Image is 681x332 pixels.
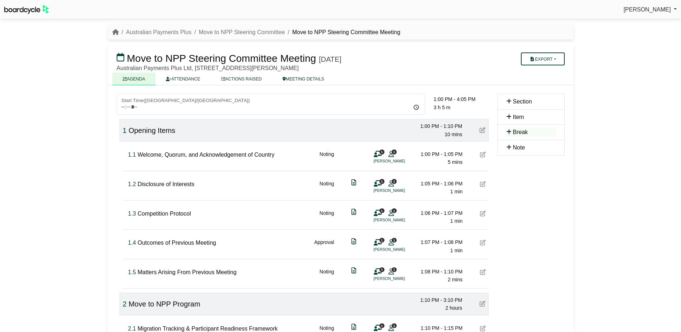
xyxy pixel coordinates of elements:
div: 1:10 PM - 1:15 PM [412,324,463,332]
div: Noting [319,180,334,196]
span: 1 [379,179,384,184]
span: Click to fine tune number [123,300,127,308]
div: 1:10 PM - 3:10 PM [412,296,462,304]
span: 1 [379,323,384,328]
span: Section [513,98,532,105]
a: Australian Payments Plus [126,29,191,35]
a: ATTENDANCE [155,73,210,85]
span: Disclosure of Interests [137,181,194,187]
span: Click to fine tune number [128,269,136,275]
span: Move to NPP Steering Committee Meeting [127,53,316,64]
a: MEETING DETAILS [272,73,335,85]
img: BoardcycleBlackGreen-aaafeed430059cb809a45853b8cf6d952af9d84e6e89e1f1685b34bfd5cb7d64.svg [4,5,49,14]
span: Click to fine tune number [123,126,127,134]
span: 1 [392,179,397,184]
div: 1:05 PM - 1:06 PM [412,180,463,188]
span: 2 mins [448,277,462,282]
div: 1:00 PM - 1:10 PM [412,122,462,130]
div: Noting [319,209,334,225]
span: Australian Payments Plus Ltd, [STREET_ADDRESS][PERSON_NAME] [117,65,299,71]
span: 10 mins [444,132,462,137]
a: AGENDA [112,73,156,85]
div: 1:08 PM - 1:10 PM [412,268,463,276]
div: 1:07 PM - 1:08 PM [412,238,463,246]
span: Click to fine tune number [128,326,136,332]
li: [PERSON_NAME] [374,158,428,164]
span: 1 [392,238,397,243]
span: 1 min [450,248,462,253]
span: Outcomes of Previous Meeting [137,240,216,246]
li: [PERSON_NAME] [374,246,428,253]
li: [PERSON_NAME] [374,217,428,223]
span: Competition Protocol [137,211,191,217]
span: Click to fine tune number [128,152,136,158]
div: 1:00 PM - 4:05 PM [434,95,489,103]
div: Approval [314,238,334,254]
span: Note [513,144,525,151]
span: Welcome, Quorum, and Acknowledgement of Country [137,152,274,158]
span: [PERSON_NAME] [624,6,671,13]
span: 1 [392,208,397,213]
span: Move to NPP Program [129,300,200,308]
span: 1 [392,149,397,154]
span: 1 [379,267,384,272]
span: 1 min [450,218,462,224]
span: 1 min [450,189,462,194]
li: Move to NPP Steering Committee Meeting [285,28,401,37]
span: Click to fine tune number [128,181,136,187]
a: Move to NPP Steering Committee [199,29,285,35]
span: Click to fine tune number [128,240,136,246]
button: Export [521,52,564,65]
span: 1 [392,323,397,328]
div: 1:06 PM - 1:07 PM [412,209,463,217]
span: Opening Items [129,126,175,134]
span: Migration Tracking & Participant Readiness Framework [137,326,277,332]
span: Click to fine tune number [128,211,136,217]
span: Item [513,114,524,120]
span: 1 [392,267,397,272]
span: 5 mins [448,159,462,165]
div: Noting [319,150,334,166]
li: [PERSON_NAME] [374,188,428,194]
span: Break [513,129,528,135]
span: 1 [379,208,384,213]
span: 3 h 5 m [434,105,451,110]
span: 2 hours [446,305,462,311]
span: Matters Arising From Previous Meeting [137,269,237,275]
nav: breadcrumb [112,28,401,37]
div: [DATE] [319,55,341,64]
div: Noting [319,268,334,284]
a: [PERSON_NAME] [624,5,677,14]
span: 1 [379,149,384,154]
li: [PERSON_NAME] [374,276,428,282]
span: 1 [379,238,384,243]
a: ACTIONS RAISED [211,73,272,85]
div: 1:00 PM - 1:05 PM [412,150,463,158]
